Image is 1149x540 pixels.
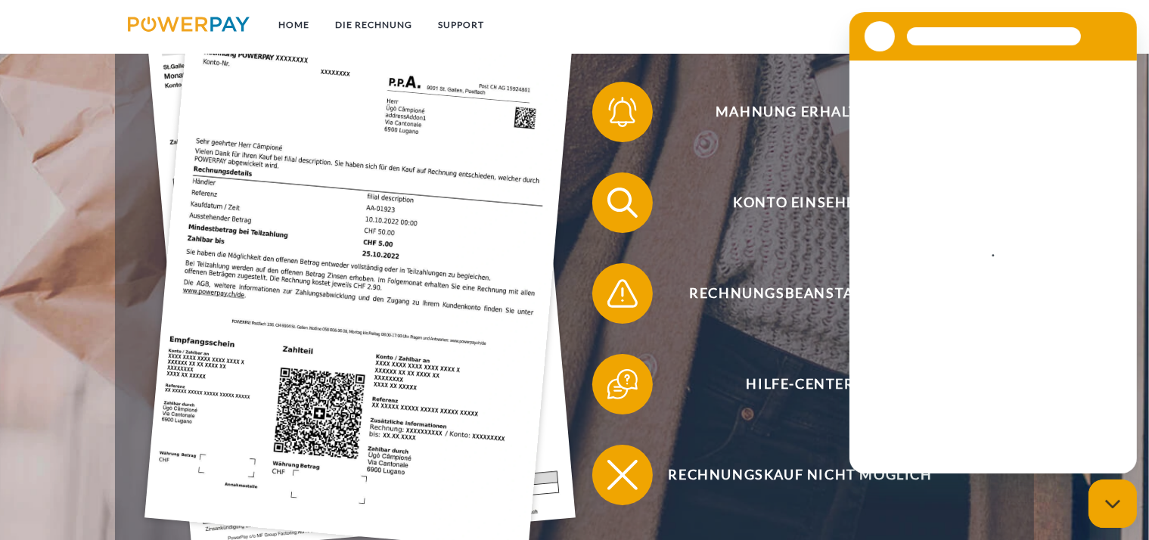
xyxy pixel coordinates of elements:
a: Home [266,11,322,39]
iframe: Schaltfläche zum Öffnen des Messaging-Fensters [1088,479,1137,528]
button: Mahnung erhalten? [592,82,986,142]
span: Rechnungskauf nicht möglich [615,445,986,505]
img: qb_bell.svg [604,93,641,131]
button: Hilfe-Center [592,354,986,414]
iframe: Messaging-Fenster [849,12,1137,473]
img: qb_warning.svg [604,275,641,312]
a: agb [943,11,990,39]
img: logo-powerpay.svg [128,17,250,32]
span: Konto einsehen [615,172,986,233]
span: Rechnungsbeanstandung [615,263,986,324]
span: Mahnung erhalten? [615,82,986,142]
a: SUPPORT [425,11,497,39]
button: Rechnungskauf nicht möglich [592,445,986,505]
a: DIE RECHNUNG [322,11,425,39]
img: qb_close.svg [604,456,641,494]
button: Konto einsehen [592,172,986,233]
button: Rechnungsbeanstandung [592,263,986,324]
img: qb_help.svg [604,365,641,403]
img: qb_search.svg [604,184,641,222]
span: Hilfe-Center [615,354,986,414]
